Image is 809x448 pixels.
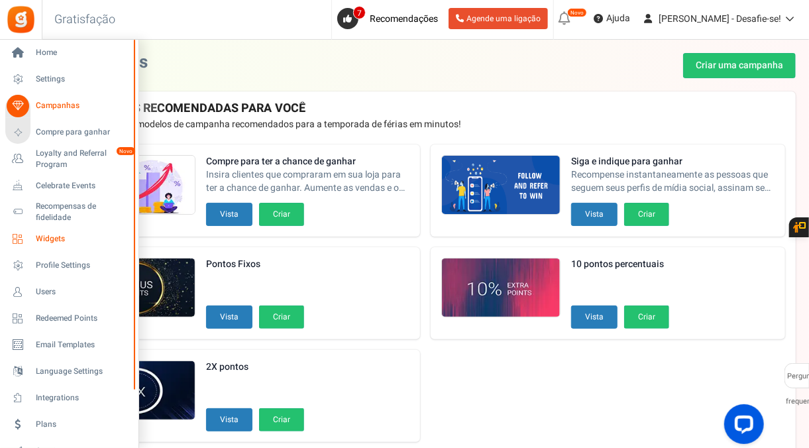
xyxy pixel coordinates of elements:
span: Recompensas de fidelidade [36,201,133,223]
em: Novo [116,146,136,156]
button: Criar [259,203,304,226]
a: Home [5,42,133,64]
button: Vista [206,203,252,226]
span: Redeemed Points [36,313,129,324]
span: [PERSON_NAME] - Desafie-se! [659,12,781,26]
font: Agende uma ligação [466,13,541,25]
a: Celebrate Events [5,174,133,197]
a: Widgets [5,228,133,251]
span: Recomendações [370,12,438,26]
span: Insira clientes que compraram em sua loja para ter a chance de ganhar. Aumente as vendas e o AOV. [206,168,409,195]
strong: Pontos Fixos [206,258,304,271]
a: Ajuda [588,8,635,29]
a: Language Settings [5,361,133,383]
strong: 10 pontos percentuais [571,258,669,271]
span: Recompense instantaneamente as pessoas que seguem seus perfis de mídia social, assinam seus bolet... [571,168,775,195]
span: Celebrate Events [36,180,129,192]
button: Criar [259,306,304,329]
a: Redeemed Points [5,308,133,330]
span: 7 [353,6,366,19]
a: Profile Settings [5,254,133,277]
span: Language Settings [36,366,129,377]
span: Plans [36,419,129,430]
a: Plans [5,414,133,436]
img: Campanhas recomendadas [442,258,560,318]
a: Campanhas [5,95,133,117]
span: Ajuda [603,12,630,25]
button: Criar [624,203,669,226]
button: Vista [206,408,252,431]
span: Integrations [36,392,129,404]
span: Campanhas [36,100,129,111]
a: Integrations [5,387,133,410]
button: Criar [624,306,669,329]
em: Novo [567,8,587,17]
span: Email Templates [36,339,129,351]
a: 7 Recomendações [337,8,443,29]
button: Criar [259,408,304,431]
span: Profile Settings [36,260,129,271]
img: Gratisfação [6,5,36,34]
span: Settings [36,74,129,85]
span: Compre para ganhar [36,127,129,138]
p: Visualize e inicie modelos de campanha recomendados para a temporada de férias em minutos! [66,118,785,131]
span: Loyalty and Referral Program [36,148,133,170]
button: Vista [571,203,618,226]
button: Vista [206,306,252,329]
strong: Compre para ter a chance de ganhar [206,155,409,168]
a: Email Templates [5,334,133,357]
a: Criar uma campanha [683,53,796,78]
a: Settings [5,68,133,91]
a: Loyalty and Referral Program Novo [5,148,133,170]
span: Users [36,286,129,298]
a: Agende uma ligação [449,8,548,29]
button: Vista [571,306,618,329]
a: Recompensas de fidelidade [5,201,133,223]
font: CAMPANHAS RECOMENDADAS PARA VOCÊ [66,99,305,117]
strong: Siga e indique para ganhar [571,155,775,168]
strong: 2X pontos [206,361,304,374]
h3: Gratisfação [40,7,130,33]
a: Compre para ganhar [5,121,133,144]
a: Users [5,281,133,304]
img: Campanhas recomendadas [442,156,560,215]
span: Home [36,47,129,58]
span: Widgets [36,233,129,245]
